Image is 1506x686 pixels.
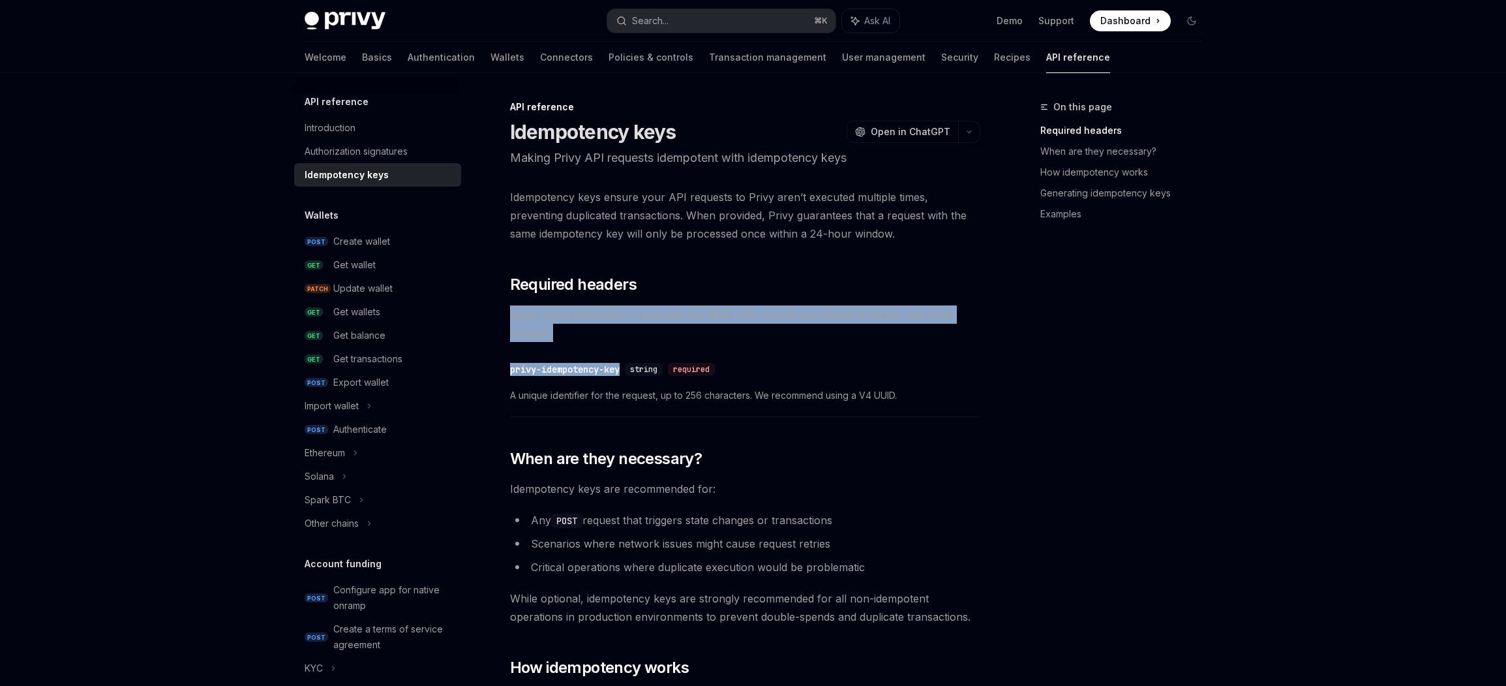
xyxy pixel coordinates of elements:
[510,274,637,295] span: Required headers
[333,234,390,249] div: Create wallet
[1053,99,1112,115] span: On this page
[294,347,461,371] a: GETGet transactions
[540,42,593,73] a: Connectors
[333,582,453,614] div: Configure app for native onramp
[333,375,389,390] div: Export wallet
[1040,183,1212,204] a: Generating idempotency keys
[510,149,980,167] p: Making Privy API requests idempotent with idempotency keys
[305,120,355,136] div: Introduction
[305,167,389,183] div: Idempotency keys
[305,12,385,30] img: dark logo
[609,42,693,73] a: Policies & controls
[510,388,980,403] span: A unique identifier for the request, up to 256 characters. We recommend using a V4 UUID.
[305,516,359,531] div: Other chains
[333,281,393,296] div: Update wallet
[305,144,408,159] div: Authorization signatures
[294,300,461,324] a: GETGet wallets
[305,354,323,364] span: GET
[305,260,323,270] span: GET
[305,445,345,461] div: Ethereum
[510,120,676,144] h1: Idempotency keys
[305,469,334,484] div: Solana
[333,257,376,273] div: Get wallet
[294,324,461,347] a: GETGet balance
[305,661,323,676] div: KYC
[510,480,980,498] span: Idempotency keys are recommended for:
[510,448,702,469] span: When are they necessary?
[510,363,620,376] div: privy-idempotency-key
[847,121,958,143] button: Open in ChatGPT
[305,556,382,572] h5: Account funding
[294,418,461,441] a: POSTAuthenticate
[632,13,669,29] div: Search...
[551,514,582,528] code: POST
[1046,42,1110,73] a: API reference
[305,632,328,642] span: POST
[994,42,1031,73] a: Recipes
[997,14,1023,27] a: Demo
[305,284,331,294] span: PATCH
[305,593,328,603] span: POST
[294,140,461,163] a: Authorization signatures
[490,42,524,73] a: Wallets
[294,116,461,140] a: Introduction
[294,277,461,300] a: PATCHUpdate wallet
[630,364,657,375] span: string
[1090,10,1171,31] a: Dashboard
[510,657,689,678] span: How idempotency works
[294,617,461,657] a: POSTCreate a terms of service agreement
[510,589,980,626] span: While optional, idempotency keys are strongly recommended for all non-idempotent operations in pr...
[607,9,836,33] button: Search...⌘K
[305,94,369,110] h5: API reference
[305,378,328,388] span: POST
[305,208,339,223] h5: Wallets
[510,535,980,553] li: Scenarios where network issues might cause request retries
[294,578,461,617] a: POSTConfigure app for native onramp
[510,101,980,114] div: API reference
[333,351,402,367] div: Get transactions
[305,307,323,317] span: GET
[305,237,328,247] span: POST
[510,558,980,576] li: Critical operations where duplicate execution would be problematic
[709,42,826,73] a: Transaction management
[305,425,328,435] span: POST
[941,42,978,73] a: Security
[333,621,453,653] div: Create a terms of service agreement
[294,371,461,394] a: POSTExport wallet
[294,230,461,253] a: POSTCreate wallet
[294,253,461,277] a: GETGet wallet
[305,331,323,341] span: GET
[1040,204,1212,225] a: Examples
[333,304,380,320] div: Get wallets
[1040,120,1212,141] a: Required headers
[510,188,980,243] span: Idempotency keys ensure your API requests to Privy aren’t executed multiple times, preventing dup...
[333,328,385,343] div: Get balance
[305,492,351,508] div: Spark BTC
[842,42,926,73] a: User management
[294,163,461,187] a: Idempotency keys
[510,511,980,529] li: Any request that triggers state changes or transactions
[305,398,359,414] div: Import wallet
[814,16,828,26] span: ⌘ K
[871,125,950,138] span: Open in ChatGPT
[510,305,980,342] span: When using idempotency keys with the REST API, include the following header with your request:
[1040,141,1212,162] a: When are they necessary?
[333,422,387,437] div: Authenticate
[1040,162,1212,183] a: How idempotency works
[305,42,346,73] a: Welcome
[864,14,890,27] span: Ask AI
[842,9,899,33] button: Ask AI
[1100,14,1151,27] span: Dashboard
[1181,10,1202,31] button: Toggle dark mode
[668,363,715,376] div: required
[362,42,392,73] a: Basics
[1038,14,1074,27] a: Support
[408,42,475,73] a: Authentication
